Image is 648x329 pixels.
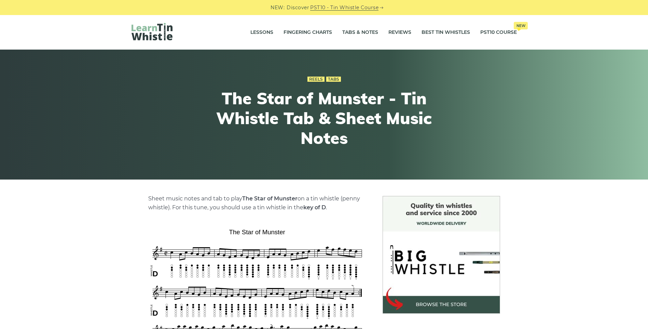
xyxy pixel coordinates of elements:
a: Reels [307,77,325,82]
p: Sheet music notes and tab to play on a tin whistle (penny whistle). For this tune, you should use... [148,194,366,212]
a: Reviews [388,24,411,41]
a: Tabs & Notes [342,24,378,41]
img: LearnTinWhistle.com [132,23,173,40]
a: Fingering Charts [284,24,332,41]
a: Tabs [326,77,341,82]
strong: The Star of Munster [242,195,298,202]
a: PST10 CourseNew [480,24,517,41]
span: New [514,22,528,29]
a: Best Tin Whistles [422,24,470,41]
a: Lessons [250,24,273,41]
strong: key of D [303,204,326,211]
img: BigWhistle Tin Whistle Store [383,196,500,314]
h1: The Star of Munster - Tin Whistle Tab & Sheet Music Notes [198,89,450,148]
